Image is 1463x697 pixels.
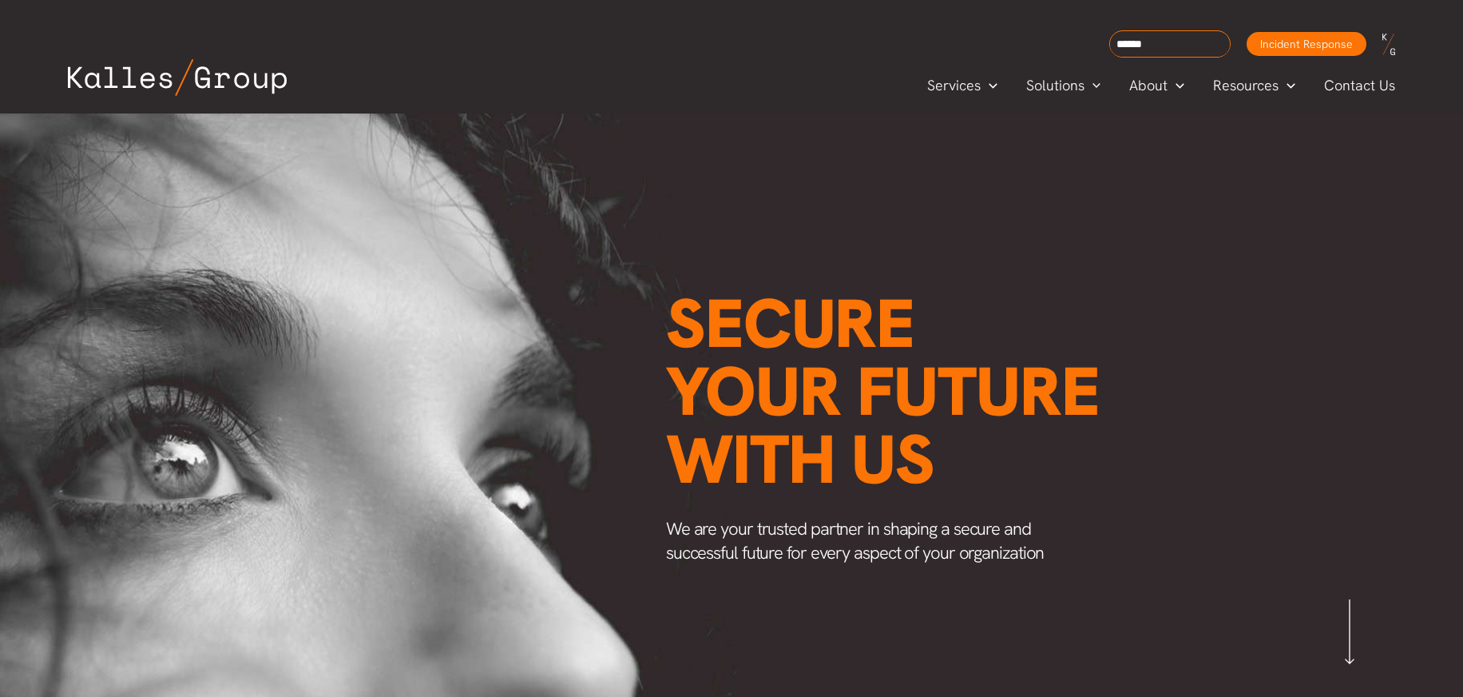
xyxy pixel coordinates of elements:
span: Services [927,74,981,98]
span: Menu Toggle [1084,74,1101,98]
span: Solutions [1026,74,1084,98]
span: We are your trusted partner in shaping a secure and successful future for every aspect of your or... [666,517,1045,564]
span: Contact Us [1324,74,1395,98]
span: Menu Toggle [1279,74,1295,98]
a: ResourcesMenu Toggle [1199,74,1310,98]
a: ServicesMenu Toggle [913,74,1012,98]
a: AboutMenu Toggle [1115,74,1199,98]
a: Incident Response [1247,32,1366,56]
span: Resources [1213,74,1279,98]
nav: Primary Site Navigation [913,72,1411,98]
img: Kalles Group [68,59,287,96]
span: Secure your future with us [666,279,1100,504]
a: SolutionsMenu Toggle [1012,74,1116,98]
span: Menu Toggle [981,74,997,98]
span: Menu Toggle [1168,74,1184,98]
a: Contact Us [1310,74,1411,98]
span: About [1129,74,1168,98]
